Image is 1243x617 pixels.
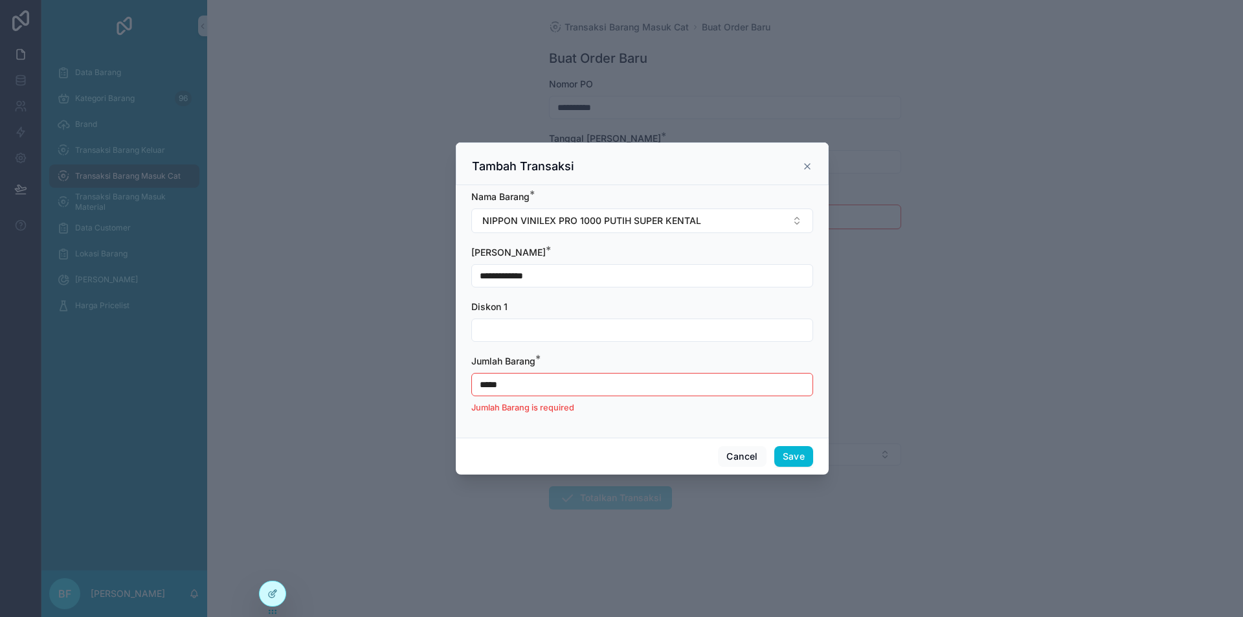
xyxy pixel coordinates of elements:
span: NIPPON VINILEX PRO 1000 PUTIH SUPER KENTAL [482,214,701,227]
span: [PERSON_NAME] [471,247,546,258]
button: Select Button [471,208,813,233]
button: Save [774,446,813,467]
h3: Tambah Transaksi [472,159,574,174]
span: Diskon 1 [471,301,508,312]
p: Jumlah Barang is required [471,401,813,414]
button: Cancel [718,446,766,467]
span: Nama Barang [471,191,530,202]
span: Jumlah Barang [471,355,535,366]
